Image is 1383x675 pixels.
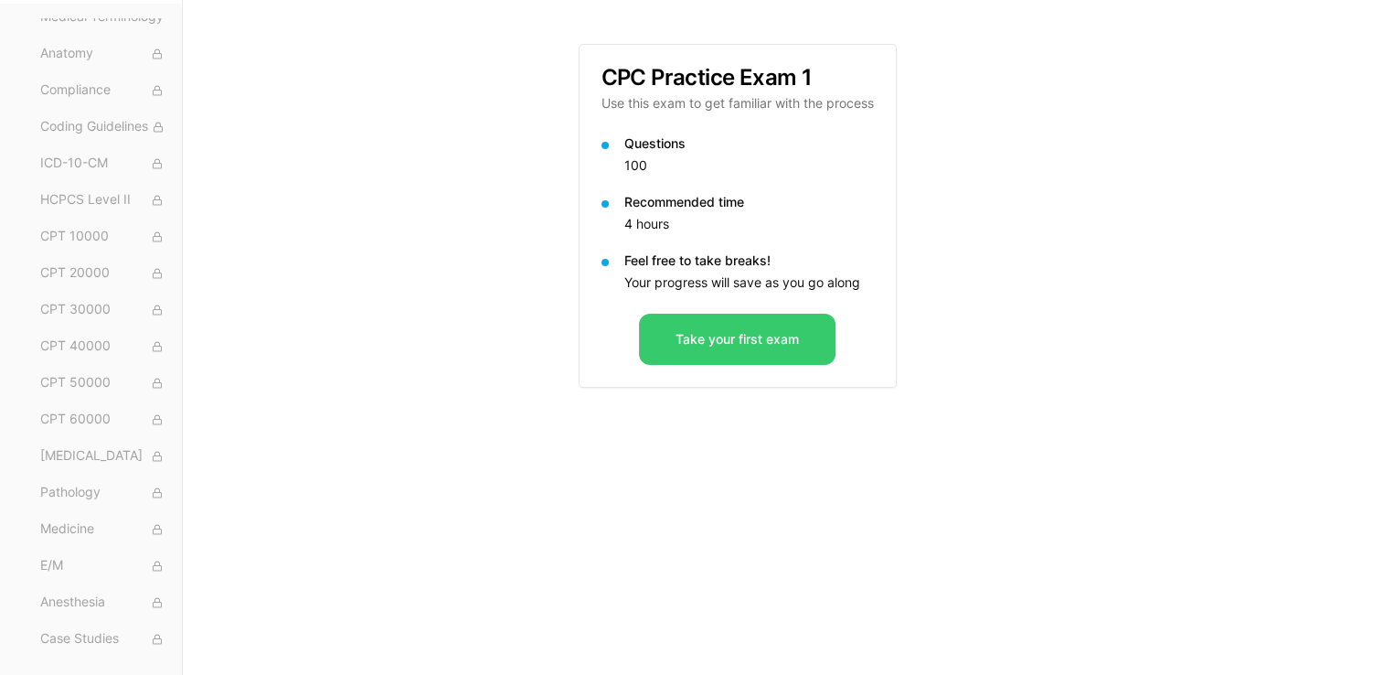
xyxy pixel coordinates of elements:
[33,552,175,581] button: E/M
[624,134,874,153] p: Questions
[40,446,167,466] span: [MEDICAL_DATA]
[624,252,874,270] p: Feel free to take breaks!
[40,227,167,247] span: CPT 10000
[40,593,167,613] span: Anesthesia
[33,588,175,617] button: Anesthesia
[40,520,167,540] span: Medicine
[33,405,175,434] button: CPT 60000
[33,478,175,508] button: Pathology
[40,190,167,210] span: HCPCS Level II
[33,39,175,69] button: Anatomy
[33,149,175,178] button: ICD-10-CM
[40,44,167,64] span: Anatomy
[33,222,175,252] button: CPT 10000
[33,76,175,105] button: Compliance
[40,410,167,430] span: CPT 60000
[40,556,167,576] span: E/M
[624,215,874,233] p: 4 hours
[639,314,835,365] button: Take your first exam
[40,300,167,320] span: CPT 30000
[624,193,874,211] p: Recommended time
[33,442,175,471] button: [MEDICAL_DATA]
[601,94,874,112] p: Use this exam to get familiar with the process
[40,263,167,284] span: CPT 20000
[33,186,175,215] button: HCPCS Level II
[40,337,167,357] span: CPT 40000
[40,483,167,503] span: Pathology
[33,515,175,544] button: Medicine
[40,154,167,174] span: ICD-10-CM
[40,117,167,137] span: Coding Guidelines
[624,273,874,292] p: Your progress will save as you go along
[40,373,167,393] span: CPT 50000
[33,112,175,142] button: Coding Guidelines
[33,369,175,398] button: CPT 50000
[624,156,874,175] p: 100
[601,67,874,89] h3: CPC Practice Exam 1
[33,259,175,288] button: CPT 20000
[33,295,175,325] button: CPT 30000
[33,625,175,654] button: Case Studies
[40,80,167,101] span: Compliance
[40,629,167,649] span: Case Studies
[33,332,175,361] button: CPT 40000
